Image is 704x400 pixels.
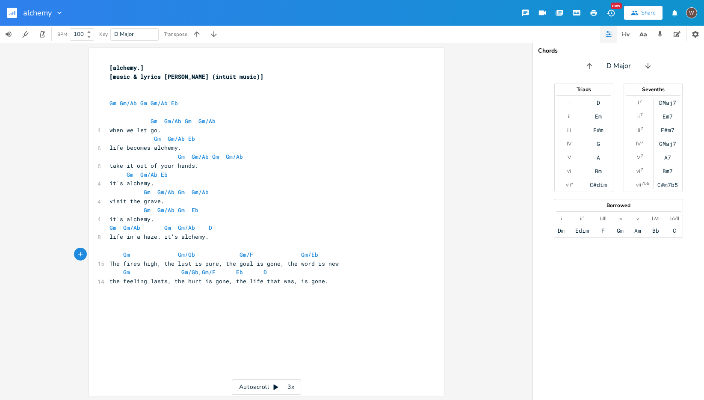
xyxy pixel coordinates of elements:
span: Gm/Ab [164,117,181,125]
div: Transpose [164,32,187,37]
div: Bm7 [663,168,673,175]
div: G [597,140,600,147]
div: ii [568,113,571,120]
div: Bm [595,168,602,175]
div: F [601,227,605,234]
div: bVII [670,215,679,222]
span: D Major [114,30,134,38]
div: Em7 [663,113,673,120]
div: vii [636,181,641,188]
sup: 7 [641,139,644,146]
span: it's alchemy. [109,215,154,223]
span: Gm [178,188,185,196]
span: Gm [212,153,219,160]
span: Gm/Ab [192,188,209,196]
div: Am [634,227,641,234]
div: IV [636,140,641,147]
span: Gm/Ab [168,135,185,142]
div: Autoscroll [232,379,301,395]
span: [alchemy.] [109,64,144,71]
span: life in a haze. it's alchemy. [109,233,209,240]
span: Gm [178,206,185,214]
div: iii [567,127,571,133]
span: Gm [154,135,161,142]
div: GMaj7 [659,140,676,147]
div: Chords [538,48,699,54]
span: take it out of your hands. [109,162,198,169]
div: ii [637,113,640,120]
div: F#m7 [661,127,674,133]
button: W [686,3,697,23]
div: D [597,99,600,106]
span: Eb [161,171,168,178]
span: Gm [123,268,130,276]
span: Gm [127,171,133,178]
div: C [673,227,676,234]
div: Share [641,9,656,17]
div: i [561,215,562,222]
sup: 7 [641,166,643,173]
span: [music & lyrics [PERSON_NAME] (intuit music)] [109,73,263,80]
div: vi [636,168,640,175]
span: Gm/Ab [178,224,195,231]
span: it's alchemy. [109,179,154,187]
div: V [637,154,640,161]
span: Gm [109,224,116,231]
span: Gm/F [240,251,253,258]
div: iii [636,127,640,133]
div: Em [595,113,602,120]
sup: 7 [641,153,643,160]
span: Eb [236,268,243,276]
button: New [602,5,619,21]
div: A7 [664,154,671,161]
span: life becomes alchemy. [109,144,181,151]
div: Edim [575,227,589,234]
span: D [209,224,212,231]
span: Gm [140,99,147,107]
span: Gm/Gb [178,251,195,258]
button: Share [624,6,663,20]
div: vi [567,168,571,175]
span: Gm/Ab [198,117,216,125]
div: v [636,215,639,222]
div: C#dim [590,181,607,188]
div: Borrowed [554,203,683,208]
span: visit the grave. [109,197,164,205]
div: DMaj7 [659,99,676,106]
div: Bb [652,227,659,234]
span: Gm/Ab [120,99,137,107]
span: Gm/Ab [157,206,175,214]
div: Gm [617,227,624,234]
span: Gm [144,206,151,214]
div: New [611,3,622,9]
span: Gm/Ab [157,188,175,196]
span: Gm [144,188,151,196]
span: Gm/Gb [181,268,198,276]
span: Eb [188,135,195,142]
div: Dm [558,227,565,234]
span: Gm/Eb [301,251,318,258]
span: Gm/F [202,268,216,276]
span: Gm/Ab [192,153,209,160]
span: Gm/Ab [226,153,243,160]
span: Gm [185,117,192,125]
div: A [597,154,600,161]
span: the feeling lasts, the hurt is gone, the life that was, is gone. [109,277,328,285]
span: D [263,268,267,276]
sup: 7 [640,112,643,119]
span: Gm/Ab [123,224,140,231]
div: vii° [566,181,573,188]
span: Gm [123,251,130,258]
span: Eb [171,99,178,107]
div: bVI [652,215,660,222]
div: 3x [283,379,299,395]
span: D Major [606,61,631,71]
span: Eb [192,206,198,214]
div: willem [686,7,697,18]
div: I [638,99,639,106]
span: Gm/Ab [140,171,157,178]
span: Gm [151,117,157,125]
span: alchemy [23,9,52,17]
div: Key [99,32,108,37]
div: C#m7b5 [657,181,678,188]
